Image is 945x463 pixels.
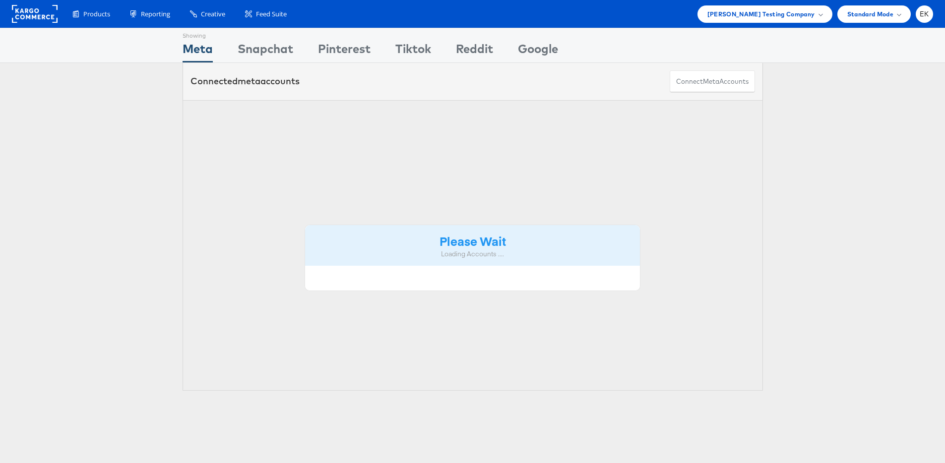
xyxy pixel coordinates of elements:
[190,75,300,88] div: Connected accounts
[703,77,719,86] span: meta
[518,40,558,62] div: Google
[183,28,213,40] div: Showing
[201,9,225,19] span: Creative
[313,249,633,259] div: Loading Accounts ....
[707,9,815,19] span: [PERSON_NAME] Testing Company
[141,9,170,19] span: Reporting
[920,11,929,17] span: EK
[256,9,287,19] span: Feed Suite
[238,75,260,87] span: meta
[318,40,371,62] div: Pinterest
[847,9,893,19] span: Standard Mode
[83,9,110,19] span: Products
[395,40,431,62] div: Tiktok
[670,70,755,93] button: ConnectmetaAccounts
[456,40,493,62] div: Reddit
[183,40,213,62] div: Meta
[440,232,506,249] strong: Please Wait
[238,40,293,62] div: Snapchat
